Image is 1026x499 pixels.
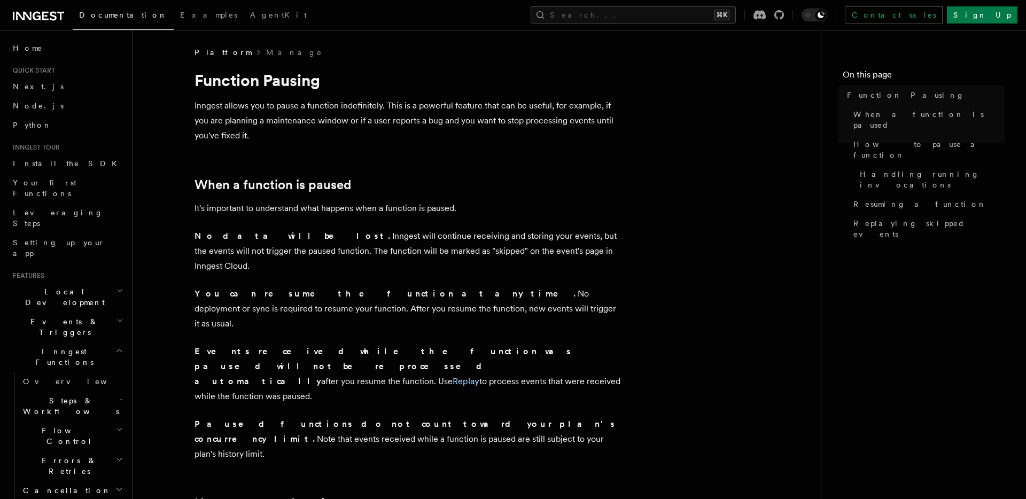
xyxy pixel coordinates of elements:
[195,201,622,216] p: It's important to understand what happens when a function is paused.
[195,229,622,274] p: Inngest will continue receiving and storing your events, but the events will not trigger the paus...
[453,376,479,386] a: Replay
[250,11,307,19] span: AgentKit
[947,6,1017,24] a: Sign Up
[195,346,572,386] strong: Events received while the function was paused will not be reprocessed automatically
[849,105,1005,135] a: When a function is paused
[195,344,622,404] p: after you resume the function. Use to process events that were received while the function was pa...
[195,419,616,444] strong: Paused functions do not count toward your plan's concurrency limit.
[802,9,827,21] button: Toggle dark mode
[13,208,103,228] span: Leveraging Steps
[847,90,965,100] span: Function Pausing
[195,177,351,192] a: When a function is paused
[849,194,1005,214] a: Resuming a function
[9,316,116,338] span: Events & Triggers
[9,115,126,135] a: Python
[19,391,126,421] button: Steps & Workflows
[9,66,55,75] span: Quick start
[843,85,1005,105] a: Function Pausing
[714,10,729,20] kbd: ⌘K
[860,169,1005,190] span: Handling running invocations
[73,3,174,30] a: Documentation
[266,47,323,58] a: Manage
[195,417,622,462] p: Note that events received while a function is paused are still subject to your plan's history limit.
[195,71,622,90] h1: Function Pausing
[9,38,126,58] a: Home
[19,425,116,447] span: Flow Control
[843,68,1005,85] h4: On this page
[195,286,622,331] p: No deployment or sync is required to resume your function. After you resume the function, new eve...
[531,6,736,24] button: Search...⌘K
[19,451,126,481] button: Errors & Retries
[9,271,44,280] span: Features
[19,372,126,391] a: Overview
[9,312,126,342] button: Events & Triggers
[853,139,1005,160] span: How to pause a function
[9,77,126,96] a: Next.js
[23,377,133,386] span: Overview
[195,231,392,241] strong: No data will be lost.
[13,121,52,129] span: Python
[9,342,126,372] button: Inngest Functions
[856,165,1005,194] a: Handling running invocations
[9,346,115,368] span: Inngest Functions
[849,214,1005,244] a: Replaying skipped events
[180,11,237,19] span: Examples
[79,11,167,19] span: Documentation
[9,173,126,203] a: Your first Functions
[195,47,251,58] span: Platform
[9,286,116,308] span: Local Development
[9,203,126,233] a: Leveraging Steps
[9,282,126,312] button: Local Development
[244,3,313,29] a: AgentKit
[13,178,76,198] span: Your first Functions
[853,199,986,209] span: Resuming a function
[13,82,64,91] span: Next.js
[13,102,64,110] span: Node.js
[13,43,43,53] span: Home
[849,135,1005,165] a: How to pause a function
[195,98,622,143] p: Inngest allows you to pause a function indefinitely. This is a powerful feature that can be usefu...
[195,289,578,299] strong: You can resume the function at any time.
[9,96,126,115] a: Node.js
[19,485,111,496] span: Cancellation
[13,159,123,168] span: Install the SDK
[13,238,105,258] span: Setting up your app
[9,143,60,152] span: Inngest tour
[853,218,1005,239] span: Replaying skipped events
[19,395,119,417] span: Steps & Workflows
[19,455,116,477] span: Errors & Retries
[174,3,244,29] a: Examples
[19,421,126,451] button: Flow Control
[853,109,1005,130] span: When a function is paused
[845,6,943,24] a: Contact sales
[9,154,126,173] a: Install the SDK
[9,233,126,263] a: Setting up your app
